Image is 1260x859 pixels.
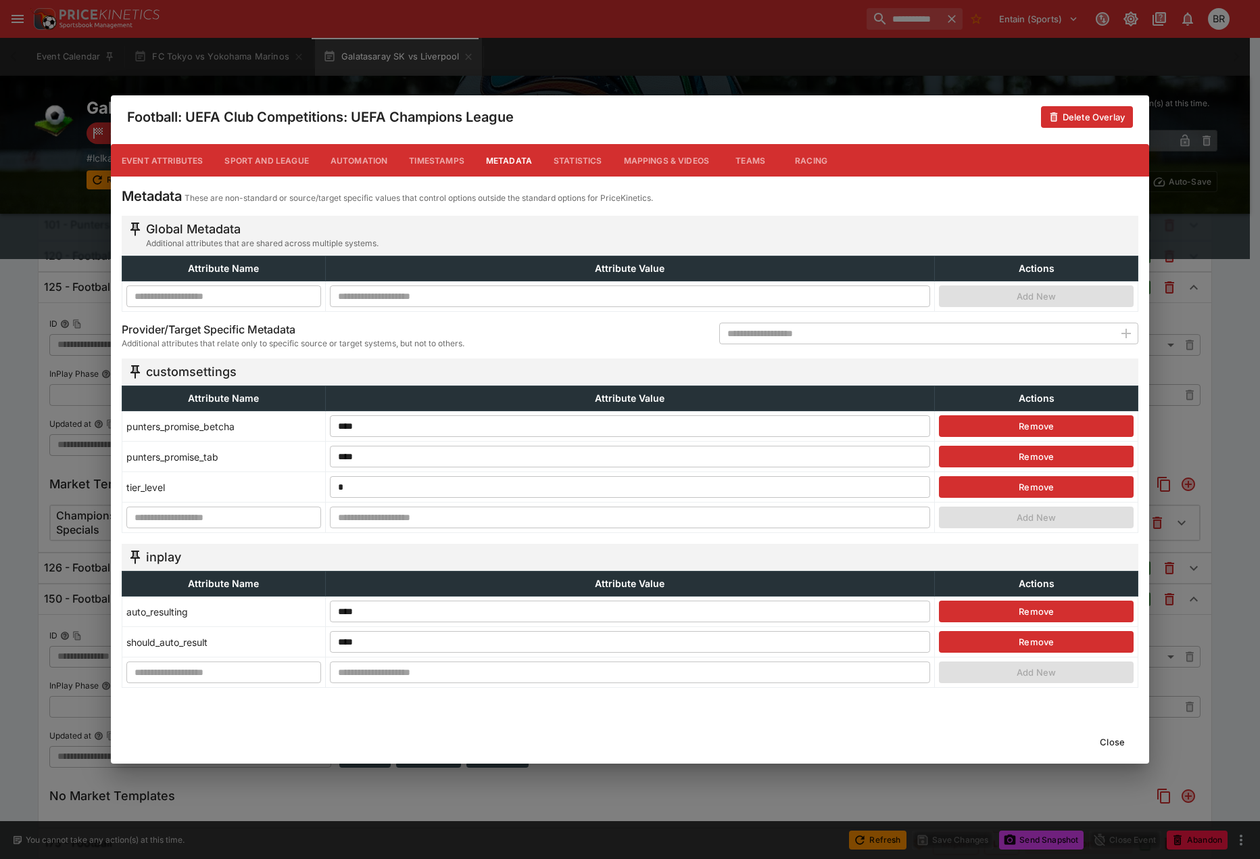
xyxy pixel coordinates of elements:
th: Attribute Value [325,256,935,281]
button: Close [1092,731,1133,753]
h4: Metadata [122,187,182,205]
button: Teams [720,144,781,177]
th: Actions [935,256,1138,281]
p: These are non-standard or source/target specific values that control options outside the standard... [185,191,653,205]
button: Mappings & Videos [613,144,721,177]
button: Remove [939,446,1134,467]
th: Attribute Name [122,572,326,597]
span: Additional attributes that are shared across multiple systems. [146,237,379,250]
button: Racing [781,144,842,177]
h5: inplay [146,549,181,565]
button: Automation [320,144,399,177]
button: Metadata [475,144,543,177]
th: Actions [935,386,1138,411]
h6: Provider/Target Specific Metadata [122,323,464,337]
th: Attribute Value [325,386,935,411]
button: Remove [939,601,1134,622]
h5: Global Metadata [146,221,379,237]
button: Sport and League [214,144,319,177]
button: Remove [939,476,1134,498]
th: Actions [935,572,1138,597]
th: Attribute Name [122,256,326,281]
button: Delete Overlay [1041,106,1133,128]
h5: customsettings [146,364,237,379]
td: tier_level [122,472,326,503]
td: punters_promise_betcha [122,411,326,442]
button: Remove [939,631,1134,653]
button: Remove [939,415,1134,437]
td: punters_promise_tab [122,442,326,472]
button: Event Attributes [111,144,214,177]
th: Attribute Name [122,386,326,411]
button: Statistics [543,144,613,177]
td: should_auto_result [122,627,326,657]
span: Additional attributes that relate only to specific source or target systems, but not to others. [122,337,464,350]
h4: Football: UEFA Club Competitions: UEFA Champions League [127,108,514,126]
button: Timestamps [398,144,475,177]
td: auto_resulting [122,597,326,627]
th: Attribute Value [325,572,935,597]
